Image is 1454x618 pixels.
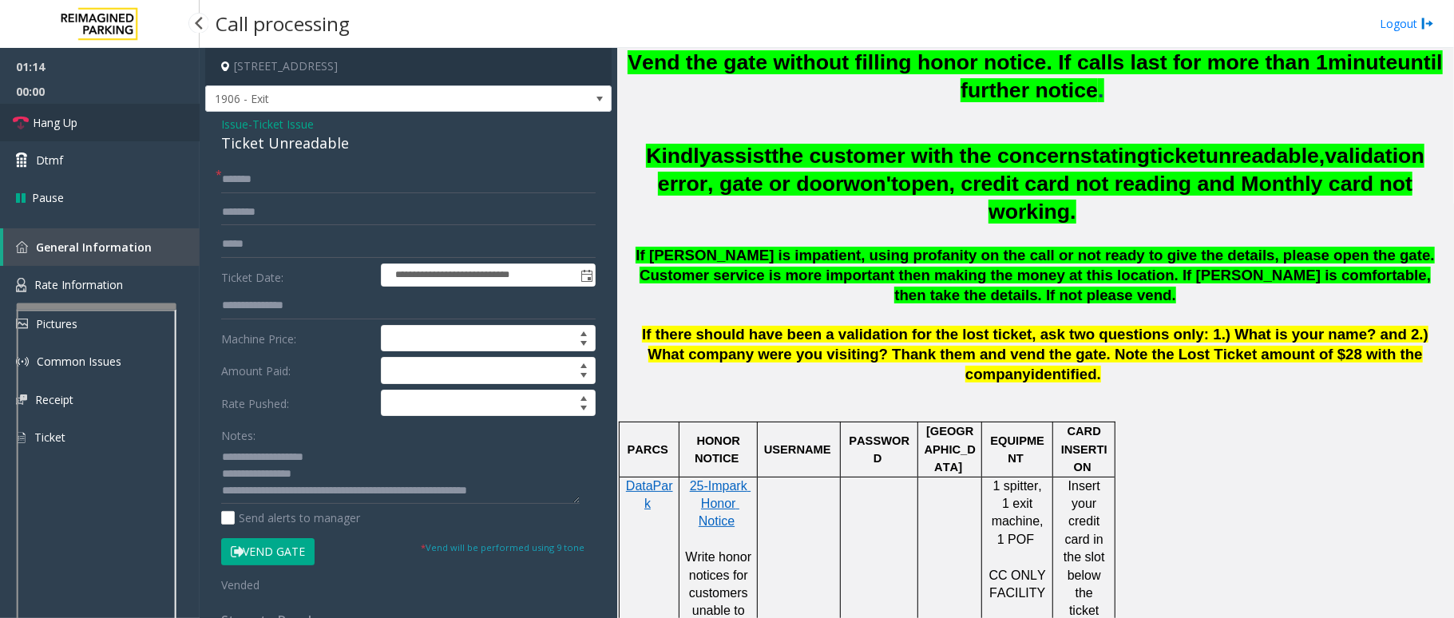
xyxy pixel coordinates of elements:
a: DataPark [626,480,673,510]
span: Kindly [646,144,711,168]
label: Rate Pushed: [217,390,377,417]
span: [GEOGRAPHIC_DATA] [925,425,976,473]
span: minute [1328,50,1397,74]
span: won't [844,172,899,196]
span: Issue [221,116,248,133]
span: Decrease value [572,339,595,351]
span: 25-Impark Honor Notice [690,479,751,529]
span: General Information [36,240,152,255]
h4: [STREET_ADDRESS] [205,48,612,85]
label: Send alerts to manager [221,509,360,526]
span: If there should have been a validation for the lost ticket, ask two questions only: 1.) What is y... [642,326,1428,382]
span: - [248,117,314,132]
span: USERNAME [764,443,831,456]
span: Dtmf [36,152,63,168]
span: . [1098,78,1103,102]
span: Pause [32,189,64,206]
span: 1906 - Exit [206,86,530,112]
span: 1 spitter, 1 exit machine, 1 POF [992,479,1047,546]
button: Vend Gate [221,538,315,565]
img: logout [1421,15,1434,32]
span: Decrease value [572,370,595,383]
small: Vend will be performed using 9 tone [421,541,584,553]
span: . [1097,366,1101,382]
label: Amount Paid: [217,357,377,384]
h3: Call processing [208,4,358,43]
label: Machine Price: [217,325,377,352]
span: CC ONLY FACILITY [989,568,1050,600]
label: Ticket Date: [217,263,377,287]
span: ticket [1150,144,1206,168]
div: Ticket Unreadable [221,133,596,154]
label: Notes: [221,422,256,444]
span: Rate Information [34,277,123,292]
span: Vended [221,577,260,592]
span: Increase value [572,358,595,370]
span: Decrease value [572,403,595,416]
span: PASSWORD [849,434,909,465]
a: 25-Impark Honor Notice [690,480,751,529]
span: the customer with the concern [771,144,1080,168]
span: until further notice [961,50,1443,102]
span: PARCS [628,443,668,456]
a: Logout [1380,15,1434,32]
span: stating [1080,144,1150,168]
span: Toggle popup [577,264,595,287]
img: 'icon' [16,241,28,253]
span: EQUIPMENT [991,434,1045,465]
span: unreadable, [1206,144,1325,168]
span: DataPark [626,479,673,510]
span: Increase value [572,326,595,339]
span: Vend the gate without filling honor notice. If calls last for more than 1 [628,50,1328,74]
span: identified [1031,366,1097,382]
img: 'icon' [16,278,26,292]
span: Hang Up [33,114,77,131]
span: Ticket Issue [252,116,314,133]
span: If [PERSON_NAME] is impatient, using profanity on the call or not ready to give the details, plea... [636,247,1434,303]
span: open, credit card not reading and Monthly card not working. [898,172,1412,224]
span: Increase value [572,390,595,403]
a: General Information [3,228,200,266]
span: HONOR NOTICE [695,434,743,465]
span: CARD INSERTION [1061,425,1107,473]
span: assist [711,144,772,168]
